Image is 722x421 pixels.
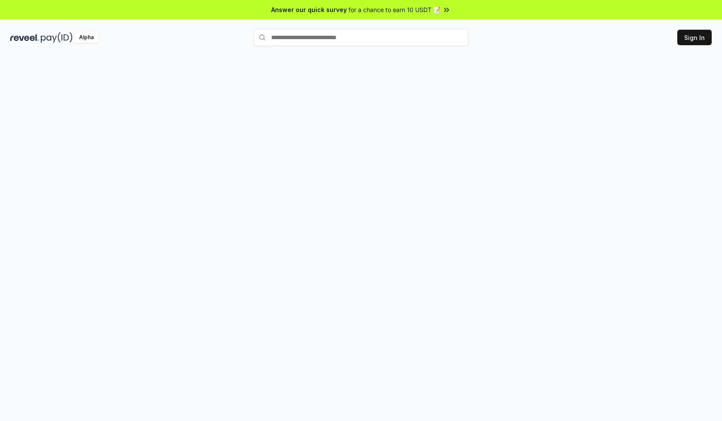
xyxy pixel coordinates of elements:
[41,32,73,43] img: pay_id
[74,32,98,43] div: Alpha
[271,5,347,14] span: Answer our quick survey
[10,32,39,43] img: reveel_dark
[677,30,712,45] button: Sign In
[349,5,441,14] span: for a chance to earn 10 USDT 📝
